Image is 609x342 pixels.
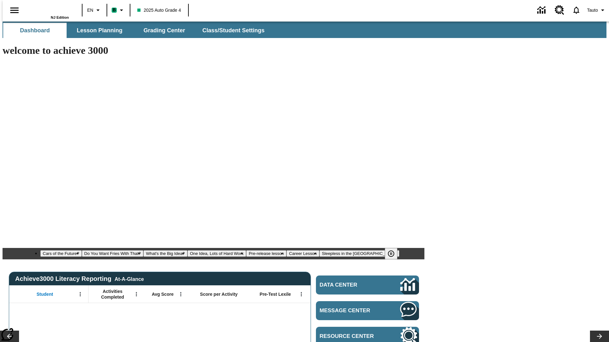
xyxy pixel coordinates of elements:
[36,291,53,297] span: Student
[320,307,381,314] span: Message Center
[316,275,419,294] a: Data Center
[137,7,181,14] span: 2025 Auto Grade 4
[115,275,144,282] div: At-A-Glance
[590,331,609,342] button: Lesson carousel, Next
[3,22,606,38] div: SubNavbar
[68,23,131,38] button: Lesson Planning
[75,289,85,299] button: Open Menu
[286,250,319,257] button: Slide 6 Career Lesson
[92,288,134,300] span: Activities Completed
[200,291,238,297] span: Score per Activity
[3,23,270,38] div: SubNavbar
[587,7,598,14] span: Tauto
[320,333,381,339] span: Resource Center
[320,282,379,288] span: Data Center
[77,27,122,34] span: Lesson Planning
[585,4,609,16] button: Profile/Settings
[319,250,400,257] button: Slide 7 Sleepless in the Animal Kingdom
[132,289,141,299] button: Open Menu
[534,2,551,19] a: Data Center
[5,1,24,20] button: Open side menu
[297,289,306,299] button: Open Menu
[385,248,397,259] button: Pause
[3,23,67,38] button: Dashboard
[40,250,82,257] button: Slide 1 Cars of the Future?
[28,2,69,19] div: Home
[28,3,69,16] a: Home
[109,4,128,16] button: Boost Class color is mint green. Change class color
[551,2,568,19] a: Resource Center, Will open in new tab
[152,291,174,297] span: Avg Score
[246,250,286,257] button: Slide 5 Pre-release lesson
[187,250,246,257] button: Slide 4 One Idea, Lots of Hard Work
[568,2,585,18] a: Notifications
[260,291,291,297] span: Pre-Test Lexile
[176,289,186,299] button: Open Menu
[133,23,196,38] button: Grading Center
[197,23,270,38] button: Class/Student Settings
[202,27,265,34] span: Class/Student Settings
[113,6,116,14] span: B
[316,301,419,320] a: Message Center
[15,275,144,282] span: Achieve3000 Literacy Reporting
[82,250,144,257] button: Slide 2 Do You Want Fries With That?
[20,27,50,34] span: Dashboard
[87,7,93,14] span: EN
[51,16,69,19] span: NJ Edition
[385,248,404,259] div: Pause
[3,45,424,56] h1: welcome to achieve 3000
[143,27,185,34] span: Grading Center
[143,250,187,257] button: Slide 3 What's the Big Idea?
[84,4,105,16] button: Language: EN, Select a language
